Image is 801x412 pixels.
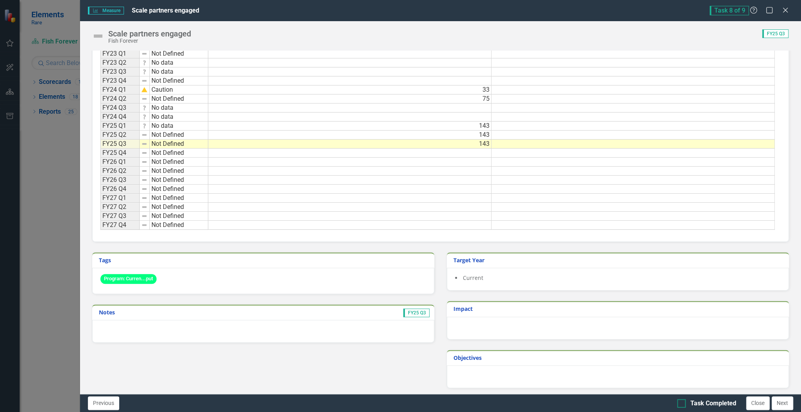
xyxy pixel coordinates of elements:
[150,212,208,221] td: Not Defined
[141,195,147,201] img: 8DAGhfEEPCf229AAAAAElFTkSuQmCC
[208,94,492,103] td: 75
[88,396,119,410] button: Previous
[141,150,147,156] img: 8DAGhfEEPCf229AAAAAElFTkSuQmCC
[100,194,140,203] td: FY27 Q1
[100,76,140,85] td: FY23 Q4
[746,396,770,410] button: Close
[150,76,208,85] td: Not Defined
[100,58,140,67] td: FY23 Q2
[208,140,492,149] td: 143
[150,167,208,176] td: Not Defined
[108,38,191,44] div: Fish Forever
[141,60,147,66] img: kNID3u4fBuOukAAAAASUVORK5CYII=
[100,67,140,76] td: FY23 Q3
[99,309,222,315] h3: Notes
[150,94,208,103] td: Not Defined
[710,6,749,15] span: Task 8 of 9
[100,221,140,230] td: FY27 Q4
[208,85,492,94] td: 33
[141,204,147,210] img: 8DAGhfEEPCf229AAAAAElFTkSuQmCC
[141,132,147,138] img: 8DAGhfEEPCf229AAAAAElFTkSuQmCC
[453,257,785,263] h3: Target Year
[208,122,492,131] td: 143
[690,399,736,408] div: Task Completed
[403,309,430,317] span: FY25 Q3
[100,131,140,140] td: FY25 Q2
[141,105,147,111] img: kNID3u4fBuOukAAAAASUVORK5CYII=
[100,103,140,113] td: FY24 Q3
[141,78,147,84] img: 8DAGhfEEPCf229AAAAAElFTkSuQmCC
[100,140,140,149] td: FY25 Q3
[100,212,140,221] td: FY27 Q3
[150,149,208,158] td: Not Defined
[100,149,140,158] td: FY25 Q4
[150,194,208,203] td: Not Defined
[453,306,785,312] h3: Impact
[100,274,157,284] span: Program: Curren...put
[100,85,140,94] td: FY24 Q1
[88,7,124,15] span: Measure
[99,257,430,263] h3: Tags
[141,177,147,183] img: 8DAGhfEEPCf229AAAAAElFTkSuQmCC
[141,51,147,57] img: 8DAGhfEEPCf229AAAAAElFTkSuQmCC
[150,158,208,167] td: Not Defined
[150,103,208,113] td: No data
[150,49,208,58] td: Not Defined
[92,30,104,42] img: Not Defined
[150,221,208,230] td: Not Defined
[100,185,140,194] td: FY26 Q4
[100,94,140,103] td: FY24 Q2
[150,176,208,185] td: Not Defined
[762,29,788,38] span: FY25 Q3
[150,140,208,149] td: Not Defined
[141,186,147,192] img: 8DAGhfEEPCf229AAAAAElFTkSuQmCC
[208,131,492,140] td: 143
[141,114,147,120] img: kNID3u4fBuOukAAAAASUVORK5CYII=
[100,158,140,167] td: FY26 Q1
[150,67,208,76] td: No data
[100,203,140,212] td: FY27 Q2
[150,131,208,140] td: Not Defined
[108,29,191,38] div: Scale partners engaged
[100,167,140,176] td: FY26 Q2
[141,96,147,102] img: 8DAGhfEEPCf229AAAAAElFTkSuQmCC
[100,122,140,131] td: FY25 Q1
[150,203,208,212] td: Not Defined
[141,123,147,129] img: kNID3u4fBuOukAAAAASUVORK5CYII=
[150,122,208,131] td: No data
[141,159,147,165] img: 8DAGhfEEPCf229AAAAAElFTkSuQmCC
[100,176,140,185] td: FY26 Q3
[463,274,483,281] span: Current
[141,222,147,228] img: 8DAGhfEEPCf229AAAAAElFTkSuQmCC
[150,58,208,67] td: No data
[453,355,785,361] h3: Objectives
[150,85,208,94] td: Caution
[141,213,147,219] img: 8DAGhfEEPCf229AAAAAElFTkSuQmCC
[150,113,208,122] td: No data
[150,185,208,194] td: Not Defined
[132,7,199,14] span: Scale partners engaged
[141,87,147,93] img: lFDWbicp5Rv2kcGXbb8ISWEPVMhdaS2sWUZQAp5+ibNmu6kyTwrYbGwo2gHk9ZR8Nm4nqo0+4UTbxbtviK5hHtTIXWlseOXIJ...
[772,396,793,410] button: Next
[100,113,140,122] td: FY24 Q4
[141,69,147,75] img: kNID3u4fBuOukAAAAASUVORK5CYII=
[141,141,147,147] img: 8DAGhfEEPCf229AAAAAElFTkSuQmCC
[100,49,140,58] td: FY23 Q1
[141,168,147,174] img: 8DAGhfEEPCf229AAAAAElFTkSuQmCC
